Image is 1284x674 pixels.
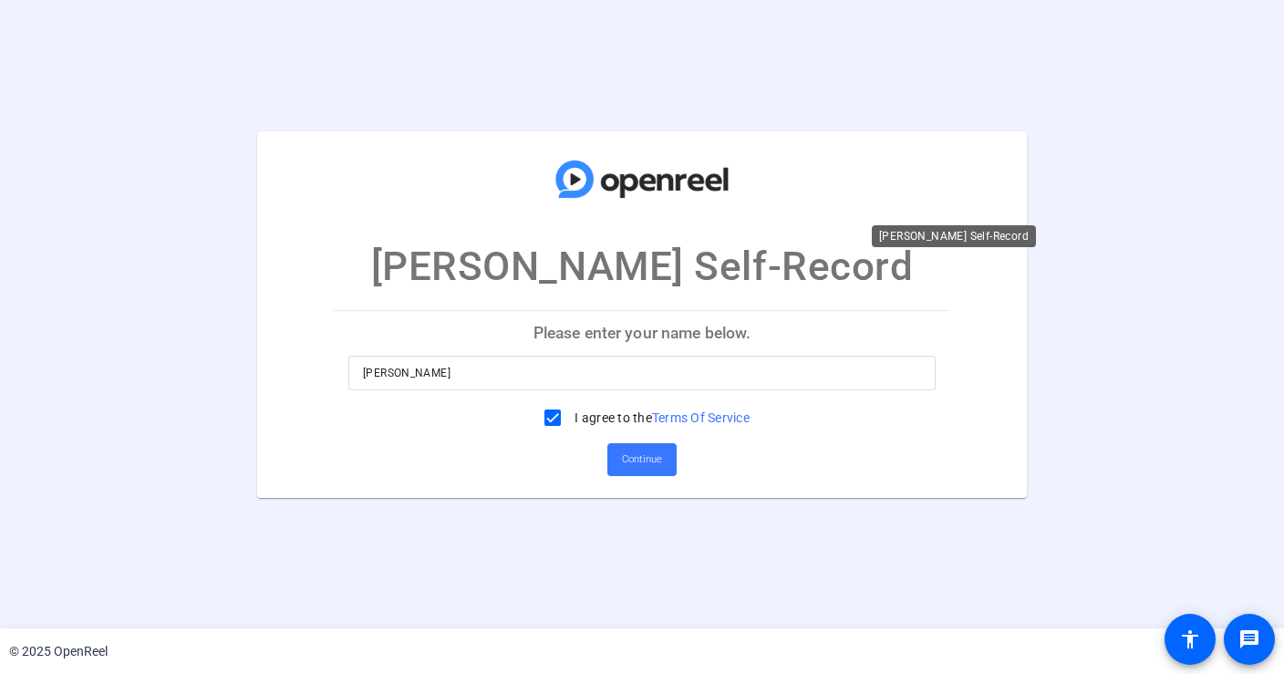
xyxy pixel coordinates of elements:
[9,642,108,661] div: © 2025 OpenReel
[371,236,914,296] p: [PERSON_NAME] Self-Record
[607,443,677,476] button: Continue
[1238,628,1260,650] mat-icon: message
[652,410,750,425] a: Terms Of Service
[1179,628,1201,650] mat-icon: accessibility
[363,362,921,384] input: Enter your name
[334,311,950,355] p: Please enter your name below.
[622,446,662,473] span: Continue
[571,409,750,427] label: I agree to the
[551,149,733,209] img: company-logo
[872,225,1036,247] div: [PERSON_NAME] Self-Record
